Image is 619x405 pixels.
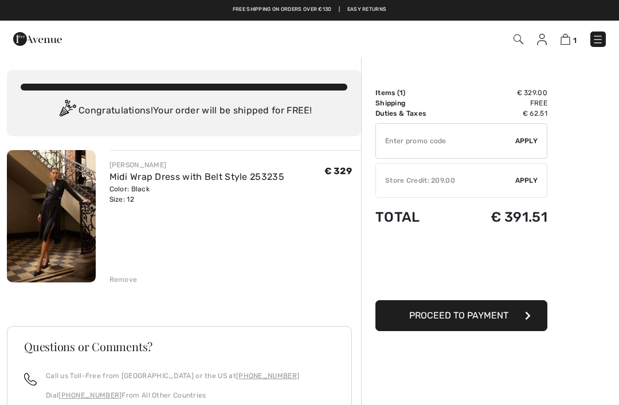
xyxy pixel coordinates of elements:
[399,89,403,97] span: 1
[7,150,96,282] img: Midi Wrap Dress with Belt Style 253235
[456,108,547,119] td: € 62.51
[21,100,347,123] div: Congratulations! Your order will be shipped for FREE!
[109,160,284,170] div: [PERSON_NAME]
[339,6,340,14] span: |
[375,237,547,296] iframe: PayPal
[375,108,456,119] td: Duties & Taxes
[109,274,138,285] div: Remove
[376,175,515,186] div: Store Credit: 209.00
[514,34,523,44] img: Search
[13,33,62,44] a: 1ère Avenue
[561,34,570,45] img: Shopping Bag
[456,98,547,108] td: Free
[24,373,37,386] img: call
[56,100,79,123] img: Congratulation2.svg
[375,198,456,237] td: Total
[515,175,538,186] span: Apply
[109,184,284,205] div: Color: Black Size: 12
[375,300,547,331] button: Proceed to Payment
[58,391,122,399] a: [PHONE_NUMBER]
[537,34,547,45] img: My Info
[233,6,332,14] a: Free shipping on orders over €130
[46,371,299,381] p: Call us Toll-Free from [GEOGRAPHIC_DATA] or the US at
[324,166,352,176] span: € 329
[375,98,456,108] td: Shipping
[561,32,577,46] a: 1
[375,88,456,98] td: Items ( )
[13,27,62,50] img: 1ère Avenue
[592,34,604,45] img: Menu
[456,88,547,98] td: € 329.00
[573,36,577,45] span: 1
[347,6,387,14] a: Easy Returns
[456,198,547,237] td: € 391.51
[46,390,299,400] p: Dial From All Other Countries
[515,136,538,146] span: Apply
[409,310,508,321] span: Proceed to Payment
[109,171,284,182] a: Midi Wrap Dress with Belt Style 253235
[376,124,515,158] input: Promo code
[236,372,299,380] a: [PHONE_NUMBER]
[24,341,335,352] h3: Questions or Comments?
